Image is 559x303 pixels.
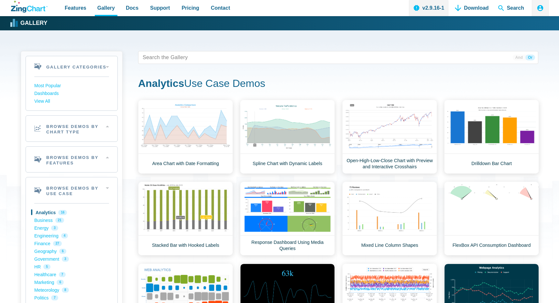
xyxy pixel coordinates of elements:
[34,82,109,90] a: Most Popular
[97,4,115,12] span: Gallery
[26,56,117,77] h2: Gallery Categories
[34,90,109,98] a: Dashboards
[342,100,437,174] a: Open-High-Low-Close Chart with Preview and Interactive Crosshairs
[126,4,138,12] span: Docs
[11,1,48,13] a: ZingChart Logo. Click to return to the homepage
[525,55,535,60] span: Or
[34,98,109,105] a: View All
[150,4,170,12] span: Support
[513,55,525,60] span: And
[26,177,117,203] h2: Browse Demos By Use Case
[20,20,47,26] strong: Gallery
[138,77,538,91] h1: Use Case Demos
[65,4,86,12] span: Features
[444,100,539,174] a: Drilldown Bar Chart
[240,100,335,174] a: Spline Chart with Dynamic Labels
[444,182,539,256] a: FlexBox API Consumption Dashboard
[240,182,335,256] a: Response Dashboard Using Media Queries
[211,4,230,12] span: Contact
[26,116,117,141] h2: Browse Demos By Chart Type
[138,78,184,89] strong: Analytics
[138,100,233,174] a: Area Chart with Date Formatting
[26,147,117,172] h2: Browse Demos By Features
[181,4,199,12] span: Pricing
[342,182,437,256] a: Mixed Line Column Shapes
[138,182,233,256] a: Stacked Bar with Hooked Labels
[11,18,47,28] a: Gallery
